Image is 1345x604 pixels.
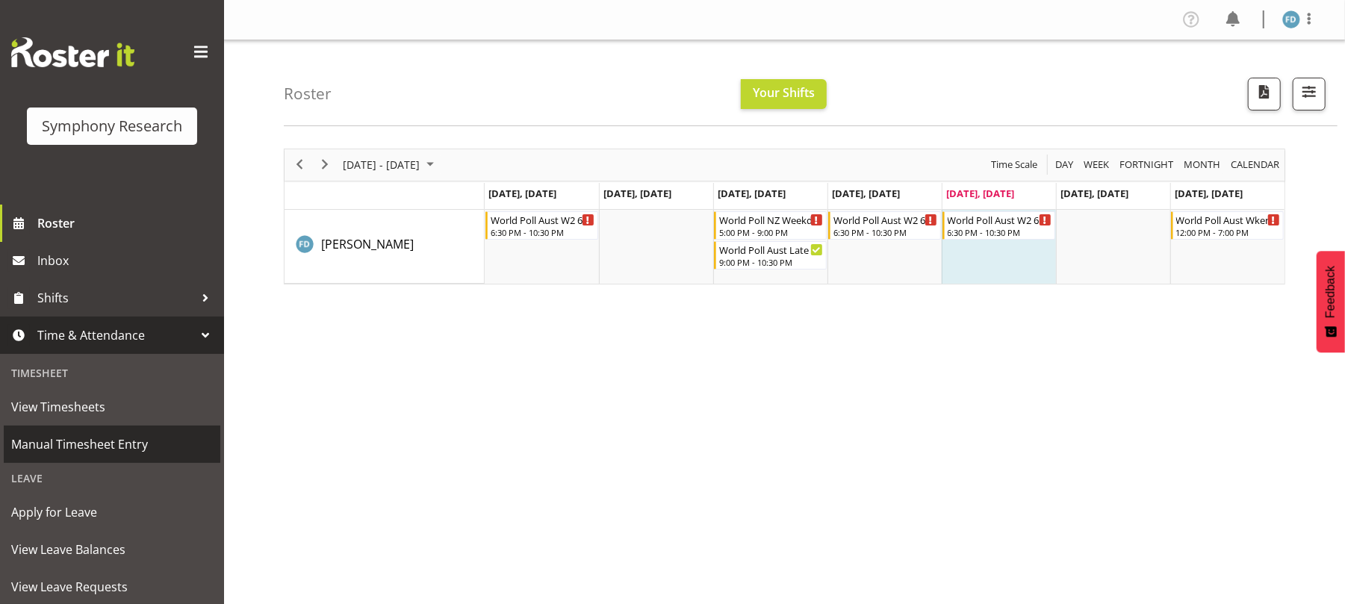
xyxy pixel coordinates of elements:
[948,226,1052,238] div: 6:30 PM - 10:30 PM
[42,115,182,137] div: Symphony Research
[1118,155,1175,174] span: Fortnight
[4,531,220,568] a: View Leave Balances
[1228,155,1282,174] button: Month
[491,212,594,227] div: World Poll Aust W2 6:30pm~10:30pm
[1176,212,1280,227] div: World Poll Aust Wkend
[1082,155,1111,174] span: Week
[37,324,194,346] span: Time & Attendance
[11,501,213,523] span: Apply for Leave
[11,433,213,455] span: Manual Timesheet Entry
[990,155,1039,174] span: Time Scale
[315,155,335,174] button: Next
[11,396,213,418] span: View Timesheets
[37,249,217,272] span: Inbox
[1324,266,1338,318] span: Feedback
[4,426,220,463] a: Manual Timesheet Entry
[287,149,312,181] div: previous period
[946,187,1014,200] span: [DATE], [DATE]
[833,212,937,227] div: World Poll Aust W2 6:30pm~10:30pm
[284,85,332,102] h4: Roster
[741,79,827,109] button: Your Shifts
[753,84,815,101] span: Your Shifts
[718,187,786,200] span: [DATE], [DATE]
[942,211,1055,240] div: Foziah Dean"s event - World Poll Aust W2 6:30pm~10:30pm Begin From Friday, August 22, 2025 at 6:3...
[828,211,941,240] div: Foziah Dean"s event - World Poll Aust W2 6:30pm~10:30pm Begin From Thursday, August 21, 2025 at 6...
[11,37,134,67] img: Rosterit website logo
[37,212,217,234] span: Roster
[1060,187,1128,200] span: [DATE], [DATE]
[1054,155,1075,174] span: Day
[491,226,594,238] div: 6:30 PM - 10:30 PM
[1293,78,1326,110] button: Filter Shifts
[485,211,598,240] div: Foziah Dean"s event - World Poll Aust W2 6:30pm~10:30pm Begin From Monday, August 18, 2025 at 6:3...
[1317,251,1345,352] button: Feedback - Show survey
[321,235,414,253] a: [PERSON_NAME]
[1282,10,1300,28] img: foziah-dean1868.jpg
[338,149,443,181] div: August 18 - 24, 2025
[11,538,213,561] span: View Leave Balances
[4,494,220,531] a: Apply for Leave
[284,149,1285,284] div: Timeline Week of August 22, 2025
[714,241,827,270] div: Foziah Dean"s event - World Poll Aust Late 9p~10:30p Begin From Wednesday, August 20, 2025 at 9:0...
[719,256,823,268] div: 9:00 PM - 10:30 PM
[1117,155,1176,174] button: Fortnight
[285,210,485,284] td: Foziah Dean resource
[1053,155,1076,174] button: Timeline Day
[719,212,823,227] div: World Poll NZ Weekdays
[948,212,1052,227] div: World Poll Aust W2 6:30pm~10:30pm
[4,358,220,388] div: Timesheet
[714,211,827,240] div: Foziah Dean"s event - World Poll NZ Weekdays Begin From Wednesday, August 20, 2025 at 5:00:00 PM ...
[4,388,220,426] a: View Timesheets
[488,187,556,200] span: [DATE], [DATE]
[341,155,441,174] button: August 2025
[832,187,900,200] span: [DATE], [DATE]
[989,155,1040,174] button: Time Scale
[37,287,194,309] span: Shifts
[1182,155,1222,174] span: Month
[1175,187,1243,200] span: [DATE], [DATE]
[603,187,671,200] span: [DATE], [DATE]
[11,576,213,598] span: View Leave Requests
[485,210,1285,284] table: Timeline Week of August 22, 2025
[321,236,414,252] span: [PERSON_NAME]
[833,226,937,238] div: 6:30 PM - 10:30 PM
[290,155,310,174] button: Previous
[4,463,220,494] div: Leave
[719,242,823,257] div: World Poll Aust Late 9p~10:30p
[719,226,823,238] div: 5:00 PM - 9:00 PM
[1229,155,1281,174] span: calendar
[1181,155,1223,174] button: Timeline Month
[1081,155,1112,174] button: Timeline Week
[341,155,421,174] span: [DATE] - [DATE]
[1248,78,1281,110] button: Download a PDF of the roster according to the set date range.
[1176,226,1280,238] div: 12:00 PM - 7:00 PM
[312,149,338,181] div: next period
[1171,211,1284,240] div: Foziah Dean"s event - World Poll Aust Wkend Begin From Sunday, August 24, 2025 at 12:00:00 PM GMT...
